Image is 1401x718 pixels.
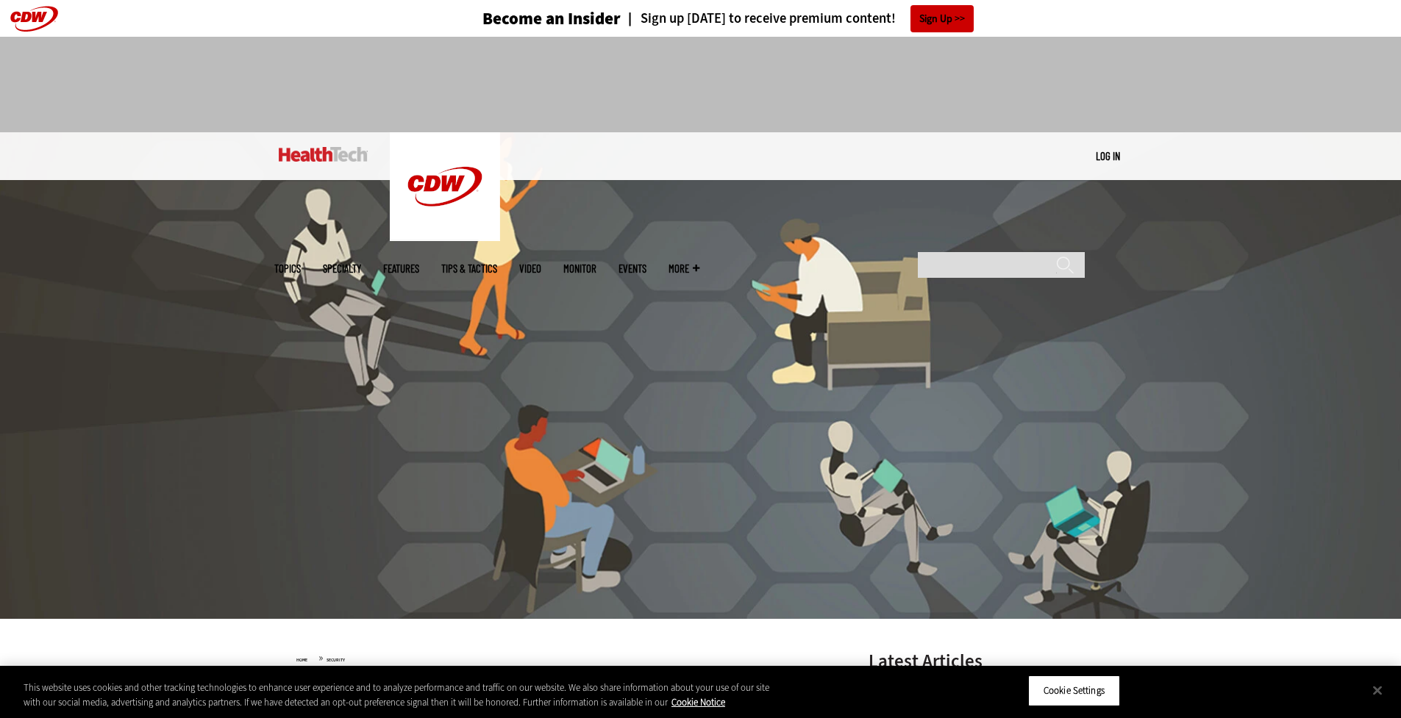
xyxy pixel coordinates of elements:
a: More information about your privacy [671,696,725,708]
a: Tips & Tactics [441,263,497,274]
img: Home [390,132,500,241]
div: User menu [1096,148,1120,164]
a: Sign Up [910,5,974,32]
a: Sign up [DATE] to receive premium content! [621,12,896,26]
button: Cookie Settings [1028,675,1120,706]
div: This website uses cookies and other tracking technologies to enhance user experience and to analy... [24,681,771,709]
button: Close [1361,674,1394,706]
span: Specialty [323,263,361,274]
img: Home [279,147,368,162]
span: More [669,263,699,274]
h3: Latest Articles [869,652,1089,670]
a: Security [327,657,345,663]
a: Become an Insider [427,10,621,27]
a: Video [519,263,541,274]
a: Features [383,263,419,274]
h3: Become an Insider [482,10,621,27]
span: Topics [274,263,301,274]
a: Events [618,263,646,274]
a: Log in [1096,149,1120,162]
a: CDW [390,229,500,245]
a: Home [296,657,307,663]
iframe: advertisement [433,51,969,118]
a: MonITor [563,263,596,274]
div: » [296,652,830,664]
